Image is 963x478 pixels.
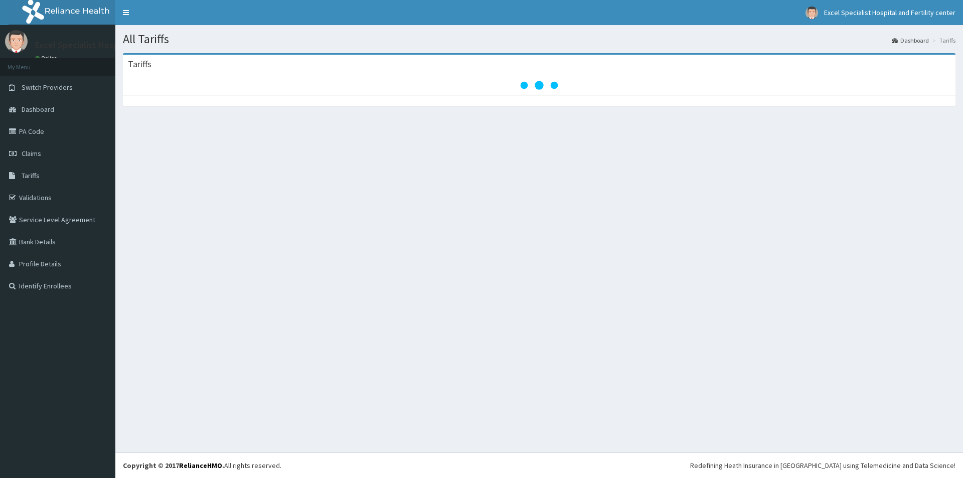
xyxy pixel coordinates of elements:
[22,83,73,92] span: Switch Providers
[179,461,222,470] a: RelianceHMO
[123,33,955,46] h1: All Tariffs
[123,461,224,470] strong: Copyright © 2017 .
[22,171,40,180] span: Tariffs
[35,41,210,50] p: Excel Specialist Hospital and Fertility center
[5,30,28,53] img: User Image
[22,149,41,158] span: Claims
[824,8,955,17] span: Excel Specialist Hospital and Fertility center
[892,36,929,45] a: Dashboard
[930,36,955,45] li: Tariffs
[690,460,955,470] div: Redefining Heath Insurance in [GEOGRAPHIC_DATA] using Telemedicine and Data Science!
[22,105,54,114] span: Dashboard
[806,7,818,19] img: User Image
[128,60,151,69] h3: Tariffs
[35,55,59,62] a: Online
[115,452,963,478] footer: All rights reserved.
[519,65,559,105] svg: audio-loading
